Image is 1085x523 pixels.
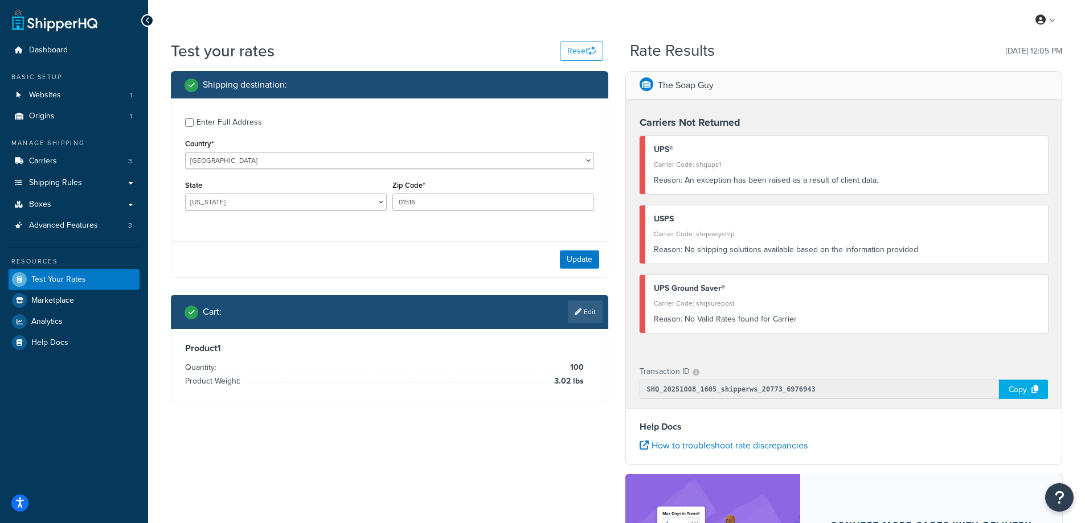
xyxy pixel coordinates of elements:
a: Shipping Rules [9,172,140,193]
li: Websites [9,85,140,106]
li: Carriers [9,151,140,172]
span: Reason: [654,174,682,186]
span: 3 [128,157,132,166]
span: Analytics [31,317,63,327]
div: Carrier Code: shqeasyship [654,226,1040,242]
a: Advanced Features3 [9,215,140,236]
a: Test Your Rates [9,269,140,290]
a: Origins1 [9,106,140,127]
span: 100 [567,361,584,374]
h2: Cart : [203,307,222,317]
div: UPS® [654,142,1040,158]
input: Enter Full Address [185,118,194,127]
a: Websites1 [9,85,140,106]
span: Product Weight: [185,375,243,387]
a: Marketplace [9,290,140,311]
span: 1 [130,112,132,121]
h4: Help Docs [640,420,1049,434]
span: Reason: [654,313,682,325]
span: Shipping Rules [29,178,82,188]
p: The Soap Guy [658,77,714,93]
p: Transaction ID [640,364,690,380]
div: Carrier Code: shqsurepost [654,295,1040,311]
h3: Product 1 [185,343,594,354]
span: Reason: [654,244,682,256]
button: Open Resource Center [1045,483,1074,512]
span: Marketplace [31,296,74,306]
span: 1 [130,90,132,100]
span: Carriers [29,157,57,166]
div: UPS Ground Saver® [654,281,1040,296]
span: 3.02 lbs [551,374,584,388]
span: Websites [29,90,61,100]
li: Advanced Features [9,215,140,236]
a: Boxes [9,194,140,215]
span: Test Your Rates [31,275,86,285]
span: Origins [29,112,55,121]
button: Reset [560,42,603,61]
h2: Rate Results [630,42,715,60]
button: Update [560,250,599,269]
h2: Shipping destination : [203,80,287,90]
label: Country* [185,139,214,148]
a: Dashboard [9,40,140,61]
p: [DATE] 12:05 PM [1006,43,1062,59]
span: Dashboard [29,46,68,55]
span: Advanced Features [29,221,98,230]
div: Enter Full Address [196,114,262,130]
span: Quantity: [185,361,219,373]
a: Edit [568,300,603,323]
span: Boxes [29,200,51,209]
div: Basic Setup [9,72,140,82]
div: No shipping solutions available based on the information provided [654,242,1040,258]
a: Analytics [9,311,140,332]
div: Resources [9,257,140,266]
span: Help Docs [31,338,68,348]
div: Manage Shipping [9,138,140,148]
div: Copy [999,380,1048,399]
strong: Carriers Not Returned [640,115,740,130]
div: Carrier Code: shqups1 [654,157,1040,172]
label: State [185,181,202,190]
h1: Test your rates [171,40,275,62]
div: An exception has been raised as a result of client data. [654,172,1040,188]
div: USPS [654,211,1040,227]
a: How to troubleshoot rate discrepancies [640,439,808,452]
span: 3 [128,221,132,230]
a: Carriers3 [9,151,140,172]
div: No Valid Rates found for Carrier [654,311,1040,327]
label: Zip Code* [392,181,425,190]
a: Help Docs [9,332,140,353]
li: Origins [9,106,140,127]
